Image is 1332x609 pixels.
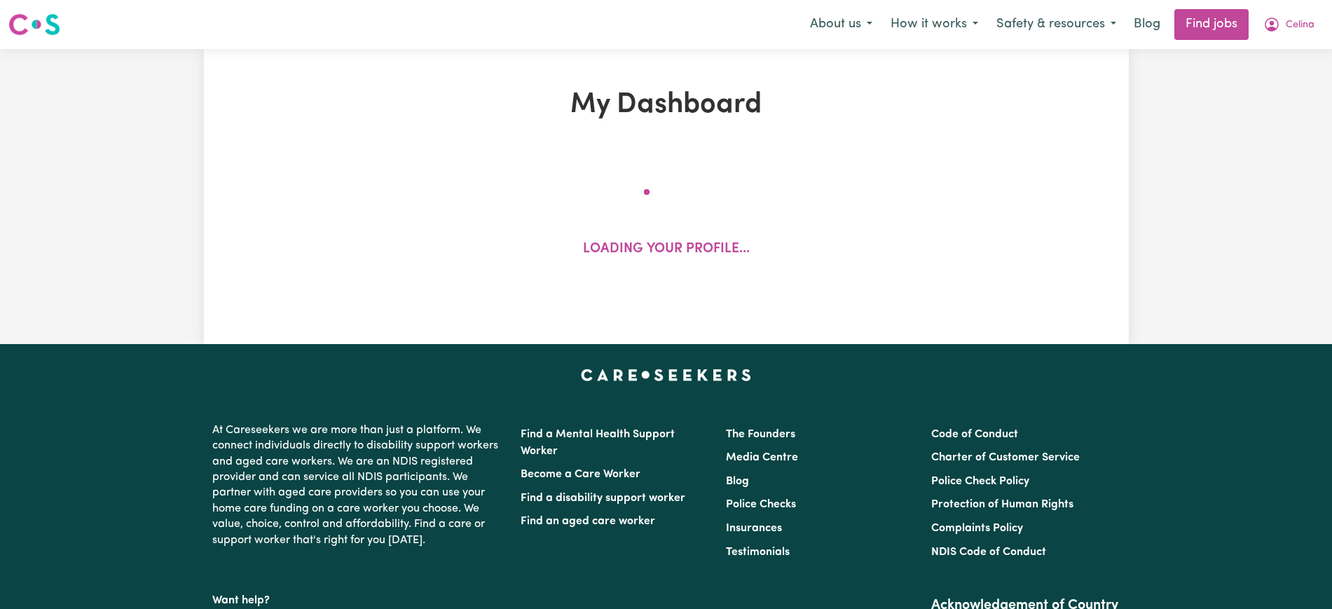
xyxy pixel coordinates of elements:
[726,429,795,440] a: The Founders
[726,476,749,487] a: Blog
[726,499,796,510] a: Police Checks
[801,10,881,39] button: About us
[581,369,751,381] a: Careseekers home page
[931,429,1018,440] a: Code of Conduct
[212,417,504,554] p: At Careseekers we are more than just a platform. We connect individuals directly to disability su...
[1286,18,1314,33] span: Celina
[8,8,60,41] a: Careseekers logo
[726,523,782,534] a: Insurances
[212,587,504,608] p: Want help?
[521,516,655,527] a: Find an aged care worker
[726,547,790,558] a: Testimonials
[931,452,1080,463] a: Charter of Customer Service
[931,547,1046,558] a: NDIS Code of Conduct
[8,12,60,37] img: Careseekers logo
[366,88,966,122] h1: My Dashboard
[931,523,1023,534] a: Complaints Policy
[931,499,1073,510] a: Protection of Human Rights
[521,429,675,457] a: Find a Mental Health Support Worker
[881,10,987,39] button: How it works
[931,476,1029,487] a: Police Check Policy
[1174,9,1249,40] a: Find jobs
[521,493,685,504] a: Find a disability support worker
[521,469,640,480] a: Become a Care Worker
[1254,10,1324,39] button: My Account
[726,452,798,463] a: Media Centre
[583,240,750,260] p: Loading your profile...
[987,10,1125,39] button: Safety & resources
[1125,9,1169,40] a: Blog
